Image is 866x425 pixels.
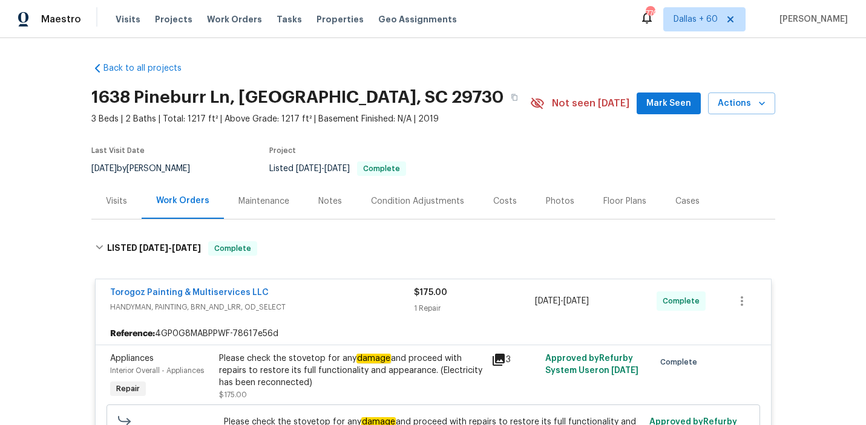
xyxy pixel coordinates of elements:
[116,13,140,25] span: Visits
[491,352,539,367] div: 3
[91,91,504,103] h2: 1638 Pineburr Ln, [GEOGRAPHIC_DATA], SC 29730
[318,195,342,207] div: Notes
[296,164,321,173] span: [DATE]
[219,352,484,389] div: Please check the stovetop for any and proceed with repairs to restore its full functionality and ...
[91,113,530,125] span: 3 Beds | 2 Baths | Total: 1217 ft² | Above Grade: 1217 ft² | Basement Finished: N/A | 2019
[535,297,560,305] span: [DATE]
[110,328,155,340] b: Reference:
[356,354,391,363] em: damage
[269,164,406,173] span: Listed
[317,13,364,25] span: Properties
[207,13,262,25] span: Work Orders
[535,295,589,307] span: -
[96,323,771,345] div: 4GP0G8MABPPWF-78617e56d
[106,195,127,207] div: Visits
[371,195,464,207] div: Condition Adjustments
[91,229,775,268] div: LISTED [DATE]-[DATE]Complete
[545,354,638,375] span: Approved by Refurby System User on
[110,301,414,313] span: HANDYMAN, PAINTING, BRN_AND_LRR, OD_SELECT
[219,391,247,398] span: $175.00
[91,161,205,176] div: by [PERSON_NAME]
[646,96,691,111] span: Mark Seen
[269,147,296,154] span: Project
[603,195,646,207] div: Floor Plans
[563,297,589,305] span: [DATE]
[378,13,457,25] span: Geo Assignments
[637,92,701,115] button: Mark Seen
[238,195,289,207] div: Maintenance
[139,244,168,252] span: [DATE]
[111,383,145,395] span: Repair
[139,244,201,252] span: -
[277,15,302,24] span: Tasks
[552,97,629,109] span: Not seen [DATE]
[110,367,204,374] span: Interior Overall - Appliances
[414,302,536,314] div: 1 Repair
[91,147,145,154] span: Last Visit Date
[358,165,405,172] span: Complete
[775,13,848,25] span: [PERSON_NAME]
[646,7,654,19] div: 770
[155,13,192,25] span: Projects
[41,13,81,25] span: Maestro
[156,195,209,207] div: Work Orders
[172,244,201,252] span: [DATE]
[493,195,517,207] div: Costs
[675,195,700,207] div: Cases
[414,288,447,297] span: $175.00
[611,366,638,375] span: [DATE]
[209,242,256,255] span: Complete
[107,241,201,256] h6: LISTED
[324,164,350,173] span: [DATE]
[91,164,117,173] span: [DATE]
[674,13,718,25] span: Dallas + 60
[504,86,525,108] button: Copy Address
[91,62,208,74] a: Back to all projects
[708,92,775,115] button: Actions
[546,195,574,207] div: Photos
[718,96,766,111] span: Actions
[663,295,704,307] span: Complete
[660,356,702,368] span: Complete
[296,164,350,173] span: -
[110,354,154,363] span: Appliances
[110,288,269,297] a: Torogoz Painting & Multiservices LLC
